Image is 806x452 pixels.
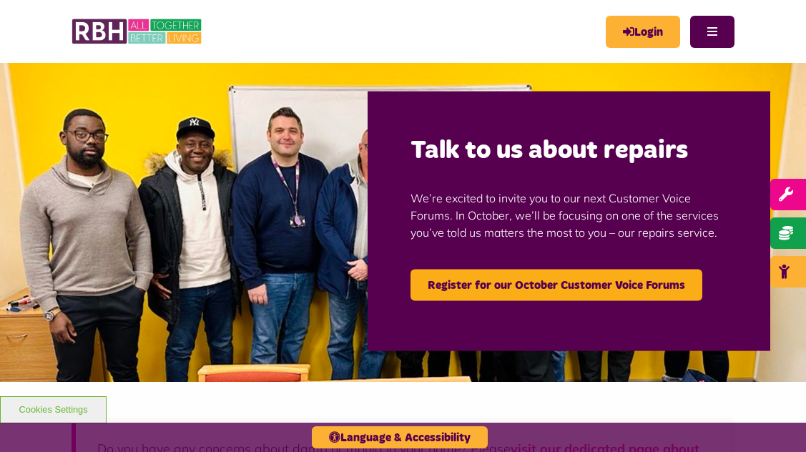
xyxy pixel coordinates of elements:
[411,134,728,168] h2: Talk to us about repairs
[411,167,728,262] p: We’re excited to invite you to our next Customer Voice Forums. In October, we’ll be focusing on o...
[72,14,204,49] img: RBH
[411,269,702,300] a: Register for our October Customer Voice Forums
[606,16,680,48] a: MyRBH
[690,16,734,48] button: Navigation
[312,426,488,448] button: Language & Accessibility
